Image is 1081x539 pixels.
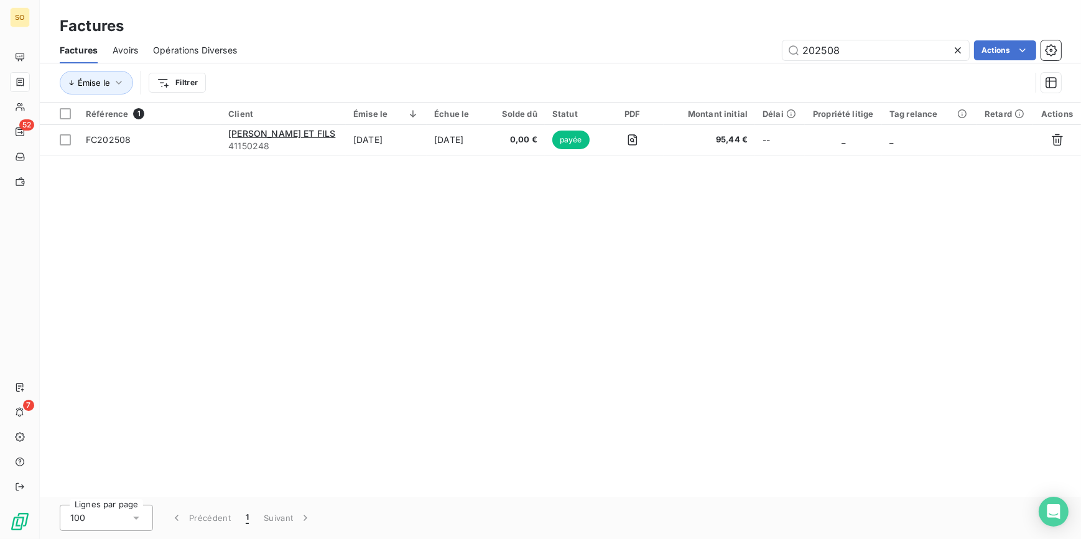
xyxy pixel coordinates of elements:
span: 7 [23,400,34,411]
div: Client [228,109,338,119]
div: Délai [763,109,797,119]
button: 1 [238,505,256,531]
div: Propriété litige [812,109,875,119]
td: [DATE] [346,125,427,155]
span: Opérations Diverses [153,44,237,57]
span: _ [889,134,893,145]
td: [DATE] [427,125,493,155]
span: _ [842,134,845,145]
span: [PERSON_NAME] ET FILS [228,128,335,139]
div: SO [10,7,30,27]
span: 52 [19,119,34,131]
div: Montant initial [671,109,748,119]
div: Émise le [353,109,419,119]
span: 95,44 € [671,134,748,146]
div: Retard [985,109,1026,119]
span: Émise le [78,78,110,88]
div: Open Intercom Messenger [1039,497,1069,527]
span: Référence [86,109,128,119]
div: PDF [609,109,656,119]
div: Actions [1041,109,1074,119]
button: Filtrer [149,73,206,93]
span: 1 [246,512,249,524]
span: 41150248 [228,140,338,152]
span: Factures [60,44,98,57]
span: Avoirs [113,44,138,57]
td: -- [755,125,805,155]
button: Suivant [256,505,319,531]
button: Précédent [163,505,238,531]
img: Logo LeanPay [10,512,30,532]
span: 0,00 € [501,134,537,146]
div: Solde dû [501,109,537,119]
button: Émise le [60,71,133,94]
input: Rechercher [782,40,969,60]
span: FC202508 [86,134,131,145]
h3: Factures [60,15,124,37]
span: 100 [70,512,85,524]
span: payée [552,131,590,149]
button: Actions [974,40,1036,60]
span: 1 [133,108,144,119]
div: Statut [552,109,594,119]
div: Tag relance [889,109,970,119]
div: Échue le [434,109,486,119]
